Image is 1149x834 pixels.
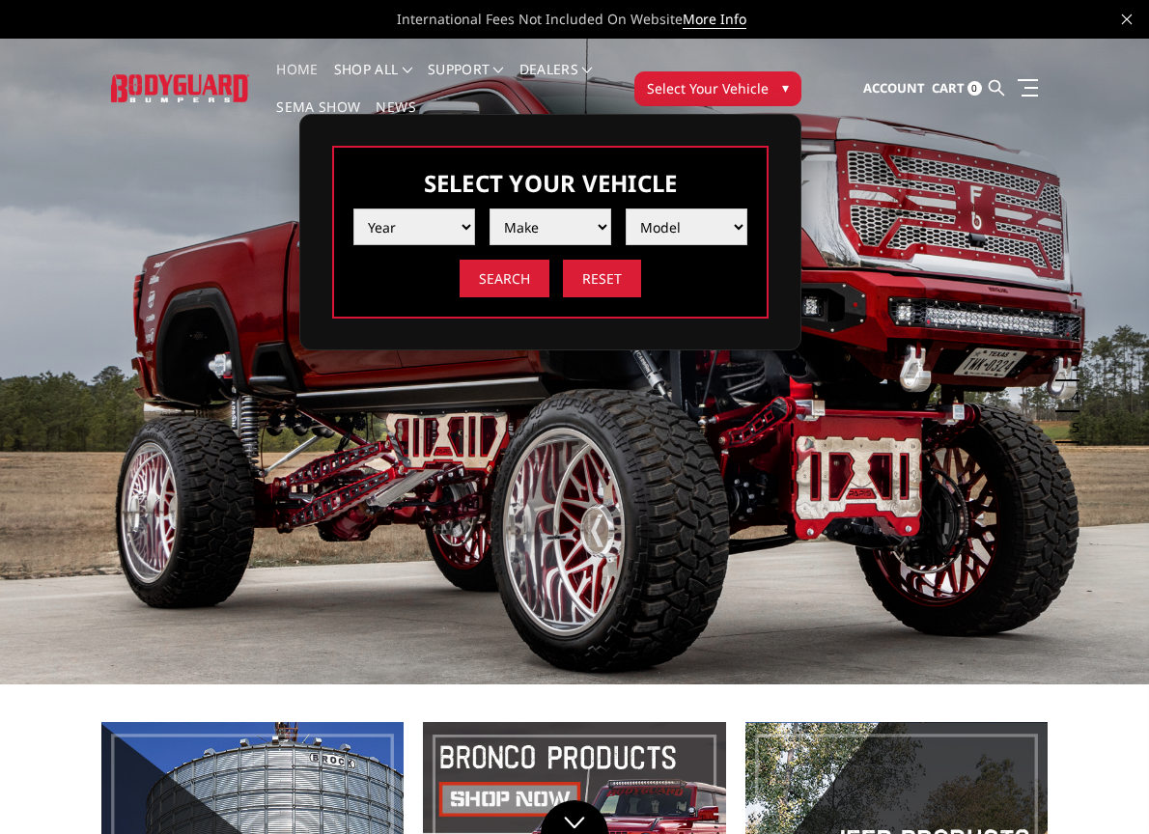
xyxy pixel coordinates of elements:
[863,63,925,115] a: Account
[1060,350,1079,381] button: 3 of 5
[1060,320,1079,350] button: 2 of 5
[1060,381,1079,412] button: 4 of 5
[932,63,982,115] a: Cart 0
[353,167,747,199] h3: Select Your Vehicle
[1052,741,1149,834] iframe: Chat Widget
[563,260,641,297] input: Reset
[276,100,360,138] a: SEMA Show
[863,79,925,97] span: Account
[1060,289,1079,320] button: 1 of 5
[519,63,593,100] a: Dealers
[353,208,475,245] select: Please select the value from list.
[683,10,746,29] a: More Info
[428,63,504,100] a: Support
[932,79,965,97] span: Cart
[111,74,249,101] img: BODYGUARD BUMPERS
[647,78,769,98] span: Select Your Vehicle
[967,81,982,96] span: 0
[782,77,789,97] span: ▾
[334,63,412,100] a: shop all
[634,71,801,106] button: Select Your Vehicle
[276,63,318,100] a: Home
[460,260,549,297] input: Search
[1060,412,1079,443] button: 5 of 5
[376,100,415,138] a: News
[490,208,611,245] select: Please select the value from list.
